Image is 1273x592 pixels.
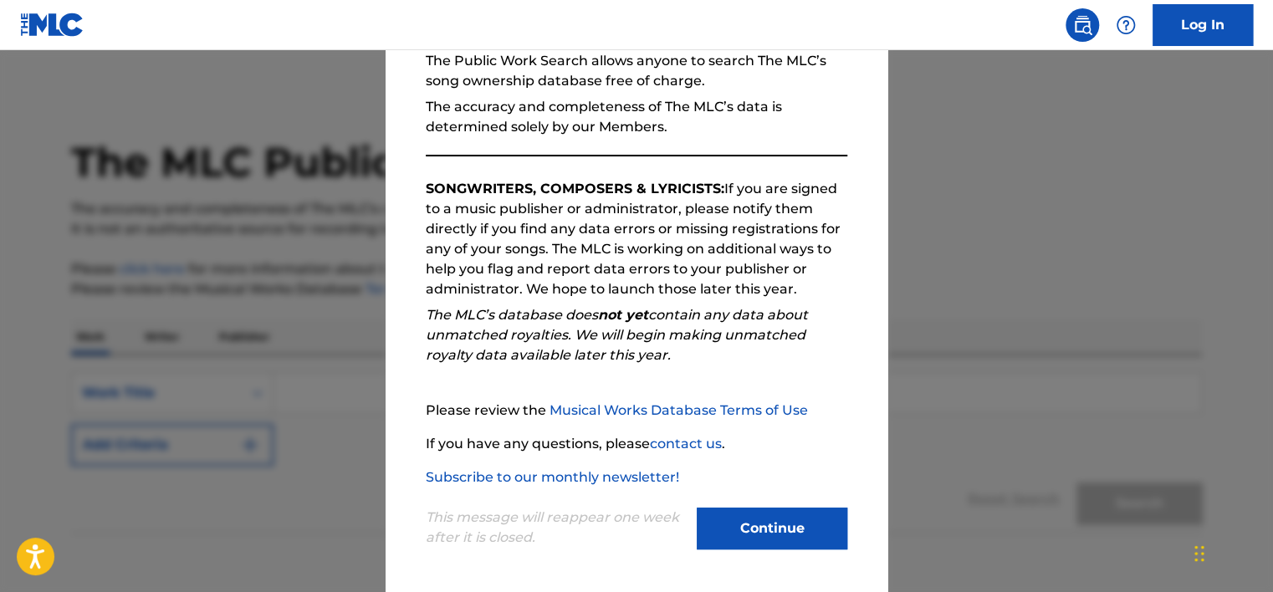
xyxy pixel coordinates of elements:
[426,97,847,137] p: The accuracy and completeness of The MLC’s data is determined solely by our Members.
[697,508,847,549] button: Continue
[598,307,648,323] strong: not yet
[426,508,687,548] p: This message will reappear one week after it is closed.
[426,434,847,454] p: If you have any questions, please .
[550,402,808,418] a: Musical Works Database Terms of Use
[20,13,84,37] img: MLC Logo
[650,436,722,452] a: contact us
[1194,528,1204,579] div: Drag
[1153,4,1253,46] a: Log In
[1116,15,1136,35] img: help
[1066,8,1099,42] a: Public Search
[426,401,847,421] p: Please review the
[426,179,847,299] p: If you are signed to a music publisher or administrator, please notify them directly if you find ...
[426,307,808,363] em: The MLC’s database does contain any data about unmatched royalties. We will begin making unmatche...
[1109,8,1143,42] div: Help
[426,51,847,91] p: The Public Work Search allows anyone to search The MLC’s song ownership database free of charge.
[426,469,679,485] a: Subscribe to our monthly newsletter!
[426,181,724,196] strong: SONGWRITERS, COMPOSERS & LYRICISTS:
[1189,512,1273,592] iframe: Chat Widget
[1072,15,1092,35] img: search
